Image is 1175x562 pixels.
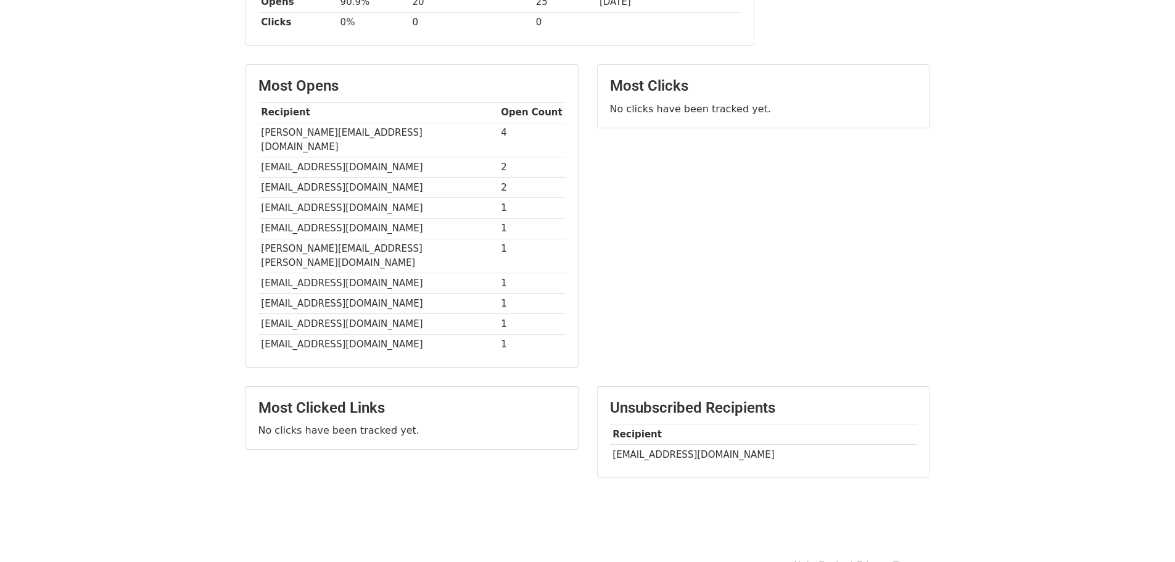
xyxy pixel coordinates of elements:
td: 1 [498,198,566,218]
td: 1 [498,294,566,314]
td: 1 [498,334,566,355]
td: [EMAIL_ADDRESS][DOMAIN_NAME] [610,445,917,465]
td: [PERSON_NAME][EMAIL_ADDRESS][DOMAIN_NAME] [258,123,498,157]
td: [EMAIL_ADDRESS][DOMAIN_NAME] [258,273,498,294]
th: Recipient [258,102,498,123]
iframe: Chat Widget [1113,503,1175,562]
td: 2 [498,178,566,198]
th: Recipient [610,424,917,445]
td: [EMAIL_ADDRESS][DOMAIN_NAME] [258,294,498,314]
td: [EMAIL_ADDRESS][DOMAIN_NAME] [258,334,498,355]
td: [EMAIL_ADDRESS][DOMAIN_NAME] [258,198,498,218]
td: 4 [498,123,566,157]
td: [EMAIL_ADDRESS][DOMAIN_NAME] [258,157,498,178]
h3: Unsubscribed Recipients [610,399,917,417]
td: 1 [498,218,566,239]
td: 1 [498,314,566,334]
td: 0% [337,12,410,33]
td: 1 [498,273,566,294]
th: Open Count [498,102,566,123]
h3: Most Clicked Links [258,399,566,417]
td: 0 [410,12,533,33]
th: Clicks [258,12,337,33]
h3: Most Clicks [610,77,917,95]
td: [PERSON_NAME][EMAIL_ADDRESS][PERSON_NAME][DOMAIN_NAME] [258,239,498,273]
td: 1 [498,239,566,273]
td: [EMAIL_ADDRESS][DOMAIN_NAME] [258,178,498,198]
h3: Most Opens [258,77,566,95]
td: 2 [498,157,566,178]
td: [EMAIL_ADDRESS][DOMAIN_NAME] [258,314,498,334]
p: No clicks have been tracked yet. [610,102,917,115]
p: No clicks have been tracked yet. [258,424,566,437]
td: [EMAIL_ADDRESS][DOMAIN_NAME] [258,218,498,239]
td: 0 [533,12,596,33]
